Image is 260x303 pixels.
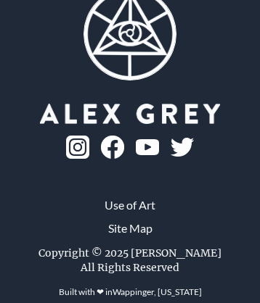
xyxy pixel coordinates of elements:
img: youtube-logo.png [136,139,159,156]
a: Wappinger, [US_STATE] [113,286,202,297]
img: ig-logo.png [66,136,89,159]
img: fb-logo.png [101,136,124,159]
div: All Rights Reserved [81,260,179,275]
a: Use of Art [105,196,155,214]
img: twitter-logo.png [171,138,194,157]
div: Copyright © 2025 [PERSON_NAME] [38,246,222,260]
a: Site Map [108,220,153,237]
